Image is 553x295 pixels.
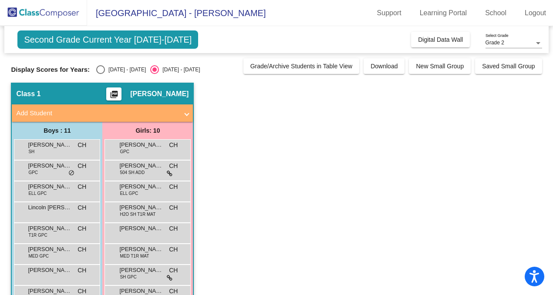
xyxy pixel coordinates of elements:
span: [PERSON_NAME] [119,182,163,191]
span: CH [169,245,178,254]
span: [PERSON_NAME] [28,224,71,233]
button: Download [364,58,405,74]
mat-radio-group: Select an option [96,65,200,74]
span: [PERSON_NAME] [28,182,71,191]
span: Grade/Archive Students in Table View [250,63,353,70]
span: MED GPC [28,253,49,259]
div: Boys : 11 [12,122,102,139]
span: [PERSON_NAME] [119,266,163,275]
span: Grade 2 [486,40,504,46]
button: Print Students Details [106,87,121,101]
span: CH [169,182,178,191]
span: CH [78,182,86,191]
span: [PERSON_NAME] [PERSON_NAME] [28,161,71,170]
button: Digital Data Wall [411,32,470,47]
span: Display Scores for Years: [11,66,90,74]
span: ELL GPC [120,190,138,197]
span: do_not_disturb_alt [68,170,74,177]
a: School [478,6,513,20]
span: CH [169,141,178,150]
span: Download [371,63,398,70]
mat-icon: picture_as_pdf [109,90,119,102]
span: T1R GPC [28,232,47,238]
span: [GEOGRAPHIC_DATA] - [PERSON_NAME] [87,6,266,20]
span: [PERSON_NAME] [119,245,163,254]
span: CH [169,161,178,171]
span: CH [169,203,178,212]
span: MED T1R MAT [120,253,149,259]
span: CH [78,141,86,150]
span: CH [169,224,178,233]
a: Support [370,6,408,20]
span: H2O SH T1R MAT [120,211,155,218]
span: Digital Data Wall [418,36,463,43]
span: [PERSON_NAME] [119,224,163,233]
span: [PERSON_NAME] [119,161,163,170]
span: Class 1 [16,90,40,98]
span: [PERSON_NAME] [119,141,163,149]
span: [PERSON_NAME] [130,90,189,98]
span: [PERSON_NAME] [28,245,71,254]
span: GPC [120,148,129,155]
button: Saved Small Group [475,58,542,74]
span: [PERSON_NAME] Verboam [119,203,163,212]
button: Grade/Archive Students in Table View [243,58,360,74]
span: GPC [28,169,38,176]
span: [PERSON_NAME] [28,141,71,149]
mat-panel-title: Add Student [16,108,178,118]
span: SH [28,148,34,155]
a: Logout [518,6,553,20]
mat-expansion-panel-header: Add Student [12,104,193,122]
span: CH [169,266,178,275]
div: [DATE] - [DATE] [159,66,200,74]
span: Saved Small Group [482,63,535,70]
span: CH [78,245,86,254]
span: 504 SH ADD [120,169,145,176]
span: CH [78,266,86,275]
span: ELL GPC [28,190,47,197]
span: [PERSON_NAME] [28,266,71,275]
button: New Small Group [409,58,471,74]
div: [DATE] - [DATE] [105,66,146,74]
span: Second Grade Current Year [DATE]-[DATE] [17,30,198,49]
div: Girls: 10 [102,122,193,139]
span: CH [78,224,86,233]
span: CH [78,203,86,212]
span: Lincoln [PERSON_NAME] [28,203,71,212]
a: Learning Portal [413,6,474,20]
span: SH GPC [120,274,136,280]
span: New Small Group [416,63,464,70]
span: CH [78,161,86,171]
